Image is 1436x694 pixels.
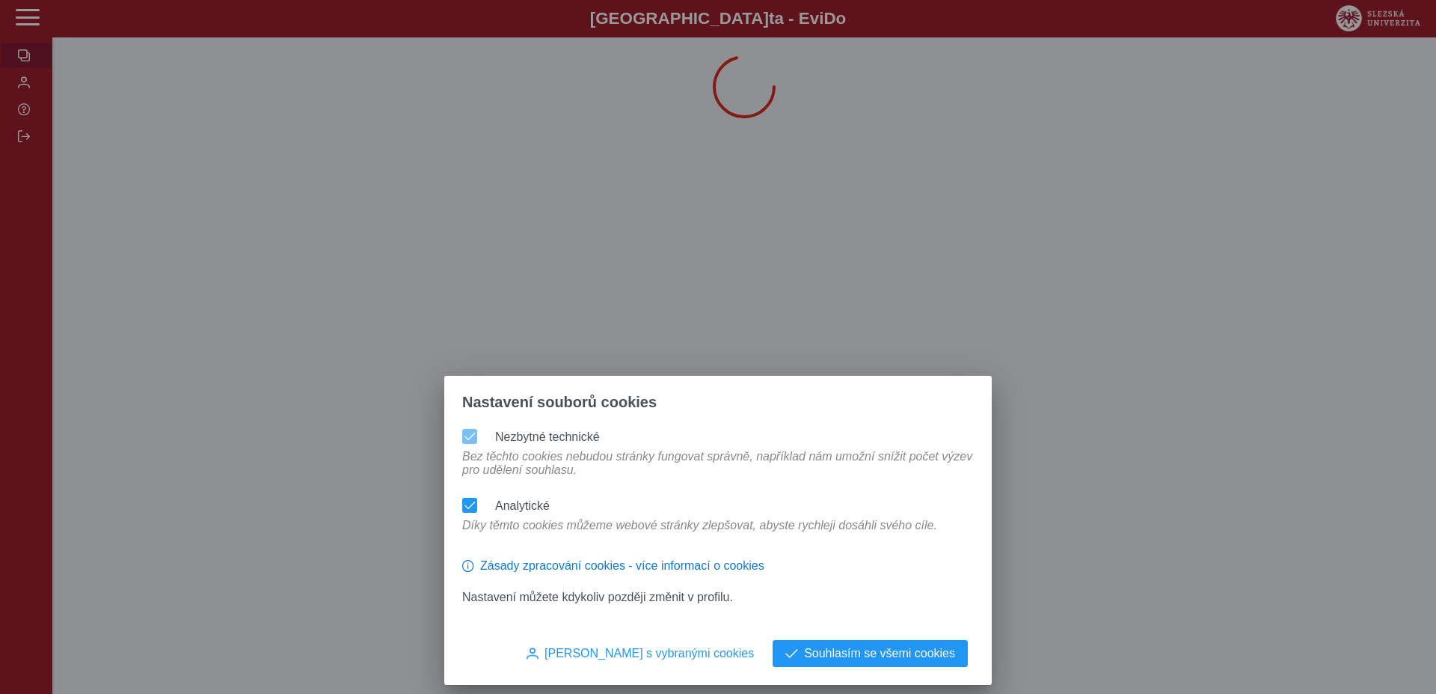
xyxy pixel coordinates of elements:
[514,640,767,667] button: [PERSON_NAME] s vybranými cookies
[544,647,754,660] span: [PERSON_NAME] s vybranými cookies
[773,640,968,667] button: Souhlasím se všemi cookies
[456,450,980,492] div: Bez těchto cookies nebudou stránky fungovat správně, například nám umožní snížit počet výzev pro ...
[456,519,943,547] div: Díky těmto cookies můžeme webové stránky zlepšovat, abyste rychleji dosáhli svého cíle.
[495,430,600,443] label: Nezbytné technické
[462,591,974,604] p: Nastavení můžete kdykoliv později změnit v profilu.
[462,394,657,411] span: Nastavení souborů cookies
[462,565,764,578] a: Zásady zpracování cookies - více informací o cookies
[480,559,764,573] span: Zásady zpracování cookies - více informací o cookies
[495,499,550,512] label: Analytické
[804,647,955,660] span: Souhlasím se všemi cookies
[462,553,764,579] button: Zásady zpracování cookies - více informací o cookies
